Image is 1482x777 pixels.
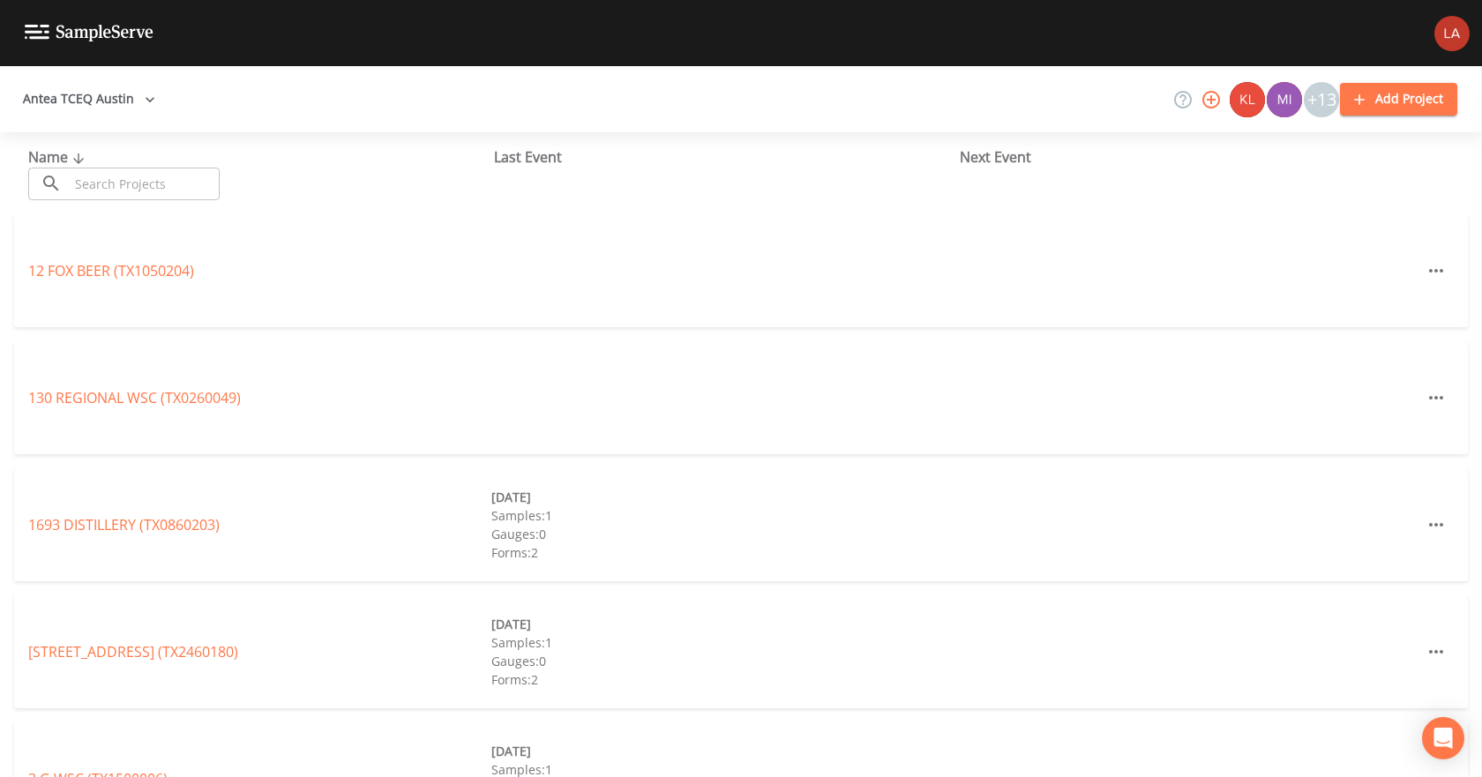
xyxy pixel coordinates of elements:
div: [DATE] [491,742,954,760]
div: Forms: 2 [491,670,954,689]
div: Gauges: 0 [491,652,954,670]
button: Add Project [1340,83,1457,116]
div: +13 [1304,82,1339,117]
input: Search Projects [69,168,220,200]
div: Miriaha Caddie [1266,82,1303,117]
div: Forms: 2 [491,543,954,562]
button: Antea TCEQ Austin [16,83,162,116]
div: Samples: 1 [491,506,954,525]
div: Next Event [960,146,1426,168]
img: logo [25,25,153,41]
span: Name [28,147,89,167]
div: Kler Teran [1229,82,1266,117]
div: Last Event [494,146,960,168]
a: 12 FOX BEER (TX1050204) [28,261,194,280]
a: 130 REGIONAL WSC (TX0260049) [28,388,241,407]
img: 9c4450d90d3b8045b2e5fa62e4f92659 [1230,82,1265,117]
div: [DATE] [491,488,954,506]
div: Gauges: 0 [491,525,954,543]
img: cf6e799eed601856facf0d2563d1856d [1434,16,1470,51]
div: Open Intercom Messenger [1422,717,1464,759]
a: [STREET_ADDRESS] (TX2460180) [28,642,238,661]
img: a1ea4ff7c53760f38bef77ef7c6649bf [1267,82,1302,117]
div: Samples: 1 [491,633,954,652]
a: 1693 DISTILLERY (TX0860203) [28,515,220,534]
div: [DATE] [491,615,954,633]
